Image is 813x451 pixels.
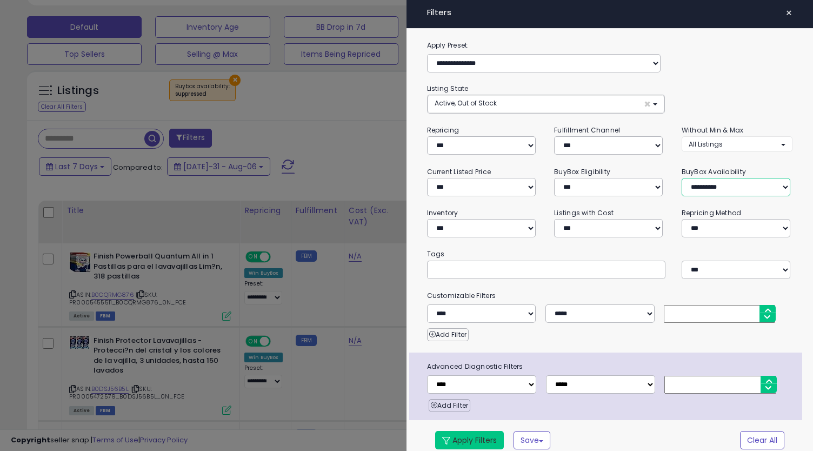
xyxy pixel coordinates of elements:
span: All Listings [689,140,723,149]
span: Advanced Diagnostic Filters [419,361,803,373]
span: Active, Out of Stock [435,98,497,108]
small: Fulfillment Channel [554,125,620,135]
small: Without Min & Max [682,125,744,135]
button: × [781,5,797,21]
small: BuyBox Eligibility [554,167,610,176]
small: Repricing [427,125,459,135]
small: BuyBox Availability [682,167,746,176]
label: Apply Preset: [419,39,801,51]
small: Customizable Filters [419,290,801,302]
small: Repricing Method [682,208,742,217]
button: Clear All [740,431,784,449]
small: Tags [419,248,801,260]
small: Inventory [427,208,458,217]
span: × [785,5,792,21]
button: Apply Filters [435,431,504,449]
button: Save [514,431,550,449]
button: Add Filter [429,399,470,412]
button: All Listings [682,136,793,152]
small: Listing State [427,84,469,93]
span: × [644,98,651,110]
h4: Filters [427,8,793,17]
button: Active, Out of Stock × [428,95,664,113]
small: Current Listed Price [427,167,491,176]
small: Listings with Cost [554,208,614,217]
button: Add Filter [427,328,469,341]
